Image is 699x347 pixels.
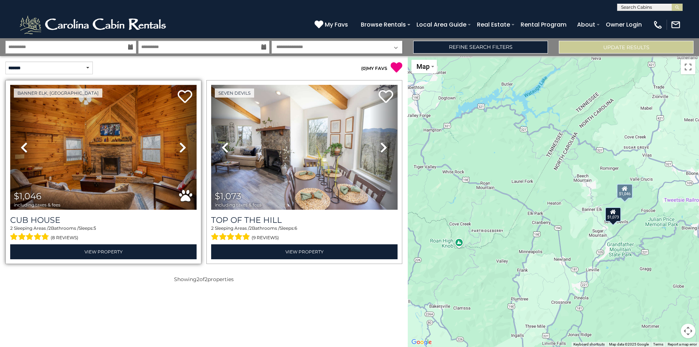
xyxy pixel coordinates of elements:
span: Map data ©2025 Google [609,342,649,346]
img: White-1-2.png [18,14,169,36]
span: (8 reviews) [51,233,78,242]
div: Sleeping Areas / Bathrooms / Sleeps: [211,225,398,242]
img: mail-regular-white.png [671,20,681,30]
button: Toggle fullscreen view [681,60,695,74]
img: thumbnail_163279496.jpeg [10,85,197,210]
img: Google [410,338,434,347]
a: View Property [211,244,398,259]
a: Add to favorites [379,89,393,105]
p: Showing of properties [5,276,402,283]
a: Cub House [10,215,197,225]
a: Real Estate [473,18,514,31]
a: Seven Devils [215,88,254,98]
a: Report a map error [668,342,697,346]
a: About [573,18,599,31]
span: (9 reviews) [252,233,279,242]
span: Map [416,63,430,70]
img: phone-regular-white.png [653,20,663,30]
span: 2 [10,225,13,231]
a: Refine Search Filters [413,41,548,54]
span: 5 [94,225,96,231]
a: Browse Rentals [357,18,410,31]
div: Sleeping Areas / Bathrooms / Sleeps: [10,225,197,242]
a: Terms [653,342,663,346]
a: Open this area in Google Maps (opens a new window) [410,338,434,347]
span: 2 [48,225,51,231]
span: 2 [211,225,214,231]
div: $1,046 [617,184,633,198]
span: ( ) [361,66,367,71]
span: My Favs [325,20,348,29]
span: 2 [249,225,252,231]
button: Change map style [411,60,437,73]
span: 0 [363,66,366,71]
a: View Property [10,244,197,259]
button: Update Results [559,41,694,54]
div: $1,073 [605,207,621,222]
a: Rental Program [517,18,570,31]
a: Top Of The Hill [211,215,398,225]
a: (0)MY FAVS [361,66,387,71]
button: Keyboard shortcuts [573,342,605,347]
span: 2 [205,276,208,283]
a: Add to favorites [178,89,192,105]
a: Owner Login [602,18,645,31]
a: Local Area Guide [413,18,470,31]
span: including taxes & fees [215,202,261,207]
span: $1,073 [215,191,241,201]
a: Banner Elk, [GEOGRAPHIC_DATA] [14,88,102,98]
img: thumbnail_163272883.jpeg [211,85,398,210]
span: 2 [197,276,200,283]
a: My Favs [315,20,350,29]
span: $1,046 [14,191,42,201]
span: 6 [295,225,297,231]
button: Map camera controls [681,324,695,338]
span: including taxes & fees [14,202,60,207]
